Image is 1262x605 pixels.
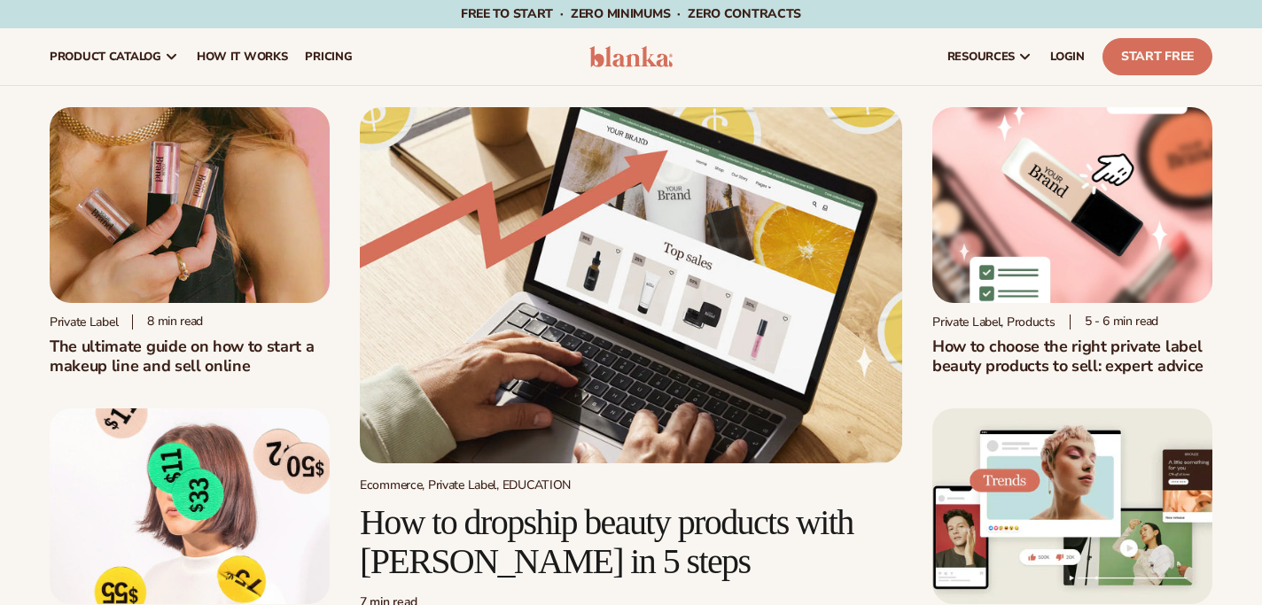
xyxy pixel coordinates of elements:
[1070,314,1159,330] div: 5 - 6 min read
[50,337,330,376] h1: The ultimate guide on how to start a makeup line and sell online
[932,314,1056,330] div: Private Label, Products
[939,28,1041,85] a: resources
[50,408,330,604] img: Profitability of private label company
[188,28,297,85] a: How It Works
[932,107,1212,376] a: Private Label Beauty Products Click Private Label, Products 5 - 6 min readHow to choose the right...
[41,28,188,85] a: product catalog
[50,107,330,303] img: Person holding branded make up with a solid pink background
[932,107,1212,303] img: Private Label Beauty Products Click
[360,107,902,463] img: Growing money with ecommerce
[305,50,352,64] span: pricing
[50,50,161,64] span: product catalog
[132,314,203,330] div: 8 min read
[932,337,1212,376] h2: How to choose the right private label beauty products to sell: expert advice
[360,477,902,493] div: Ecommerce, Private Label, EDUCATION
[947,50,1015,64] span: resources
[1050,50,1085,64] span: LOGIN
[296,28,361,85] a: pricing
[50,314,118,330] div: Private label
[360,503,902,581] h2: How to dropship beauty products with [PERSON_NAME] in 5 steps
[932,408,1212,604] img: Social media trends this week (Updated weekly)
[589,46,673,67] img: logo
[197,50,288,64] span: How It Works
[1041,28,1094,85] a: LOGIN
[461,5,801,22] span: Free to start · ZERO minimums · ZERO contracts
[50,107,330,376] a: Person holding branded make up with a solid pink background Private label 8 min readThe ultimate ...
[1102,38,1212,75] a: Start Free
